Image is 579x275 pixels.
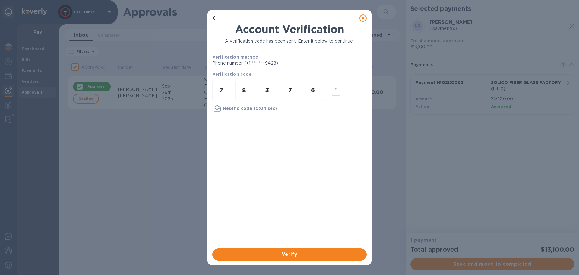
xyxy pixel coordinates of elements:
[212,23,367,36] h1: Account Verification
[217,251,362,258] span: Verify
[212,60,324,66] p: Phone number (+1 *** *** 9428)
[212,38,367,44] p: A verification code has been sent. Enter it below to continue.
[212,248,367,261] button: Verify
[212,71,367,77] p: Verification code
[223,106,277,111] u: Resend code (0:04 sec)
[212,55,258,59] b: Verification method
